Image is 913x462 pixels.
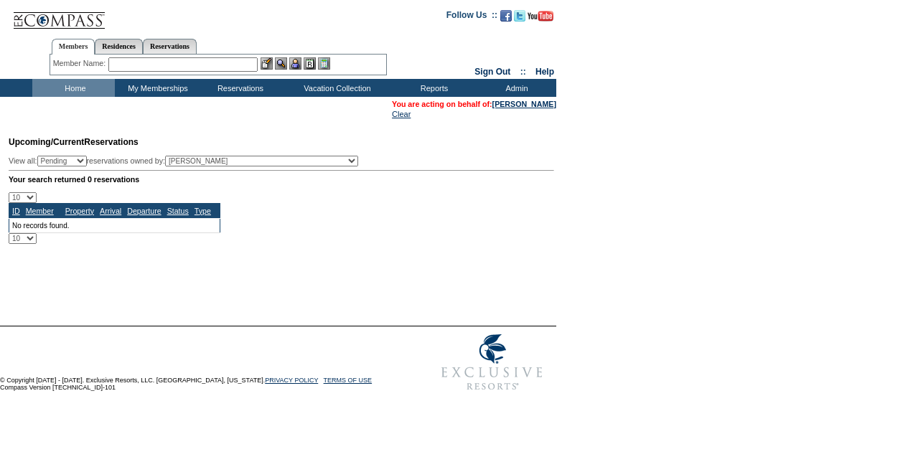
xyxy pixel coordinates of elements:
[167,207,189,215] a: Status
[143,39,197,54] a: Reservations
[304,57,316,70] img: Reservations
[514,14,525,23] a: Follow us on Twitter
[32,79,115,97] td: Home
[492,100,556,108] a: [PERSON_NAME]
[428,326,556,398] img: Exclusive Resorts
[95,39,143,54] a: Residences
[500,10,512,22] img: Become our fan on Facebook
[474,79,556,97] td: Admin
[318,57,330,70] img: b_calculator.gif
[275,57,287,70] img: View
[528,11,553,22] img: Subscribe to our YouTube Channel
[535,67,554,77] a: Help
[446,9,497,26] td: Follow Us ::
[528,14,553,23] a: Subscribe to our YouTube Channel
[65,207,94,215] a: Property
[265,377,318,384] a: PRIVACY POLICY
[391,79,474,97] td: Reports
[9,175,554,184] div: Your search returned 0 reservations
[26,207,54,215] a: Member
[514,10,525,22] img: Follow us on Twitter
[197,79,280,97] td: Reservations
[289,57,301,70] img: Impersonate
[53,57,108,70] div: Member Name:
[392,110,411,118] a: Clear
[12,207,20,215] a: ID
[100,207,121,215] a: Arrival
[195,207,211,215] a: Type
[500,14,512,23] a: Become our fan on Facebook
[52,39,95,55] a: Members
[9,218,220,232] td: No records found.
[520,67,526,77] span: ::
[474,67,510,77] a: Sign Out
[324,377,373,384] a: TERMS OF USE
[9,137,139,147] span: Reservations
[261,57,273,70] img: b_edit.gif
[280,79,391,97] td: Vacation Collection
[9,156,365,166] div: View all: reservations owned by:
[115,79,197,97] td: My Memberships
[127,207,161,215] a: Departure
[9,137,84,147] span: Upcoming/Current
[392,100,556,108] span: You are acting on behalf of:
